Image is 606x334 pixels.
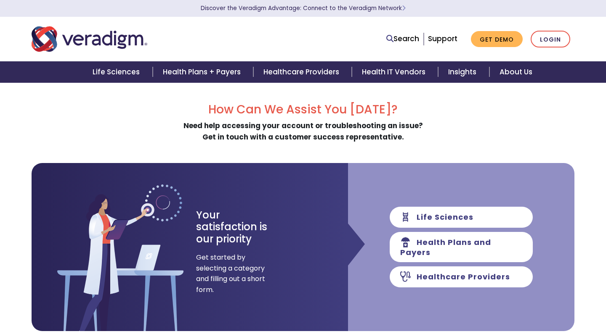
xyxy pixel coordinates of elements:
strong: Need help accessing your account or troubleshooting an issue? Get in touch with a customer succes... [183,121,423,142]
a: Search [386,33,419,45]
a: Healthcare Providers [253,61,352,83]
h2: How Can We Assist You [DATE]? [32,103,574,117]
a: Insights [438,61,489,83]
a: Discover the Veradigm Advantage: Connect to the Veradigm NetworkLearn More [201,4,406,12]
img: Veradigm logo [32,25,147,53]
span: Learn More [402,4,406,12]
a: Health Plans + Payers [153,61,253,83]
a: About Us [489,61,542,83]
a: Login [531,31,570,48]
h3: Your satisfaction is our priority [196,209,282,245]
a: Get Demo [471,31,523,47]
a: Life Sciences [82,61,152,83]
span: Get started by selecting a category and filling out a short form. [196,252,266,295]
a: Health IT Vendors [352,61,438,83]
a: Support [428,34,457,44]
